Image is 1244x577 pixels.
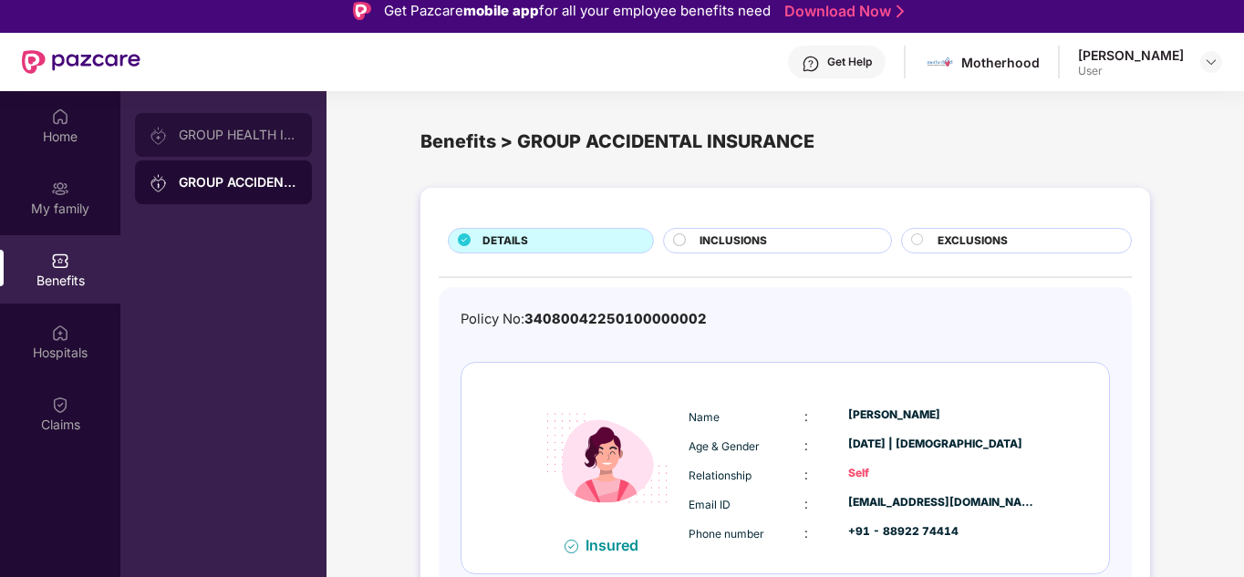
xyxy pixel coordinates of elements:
[586,536,649,554] div: Insured
[897,2,904,21] img: Stroke
[689,469,752,482] span: Relationship
[565,540,578,553] img: svg+xml;base64,PHN2ZyB4bWxucz0iaHR0cDovL3d3dy53My5vcmcvMjAwMC9zdmciIHdpZHRoPSIxNiIgaGVpZ2h0PSIxNi...
[461,309,707,330] div: Policy No:
[51,180,69,198] img: svg+xml;base64,PHN2ZyB3aWR0aD0iMjAiIGhlaWdodD0iMjAiIHZpZXdCb3g9IjAgMCAyMCAyMCIgZmlsbD0ibm9uZSIgeG...
[700,232,767,250] span: INCLUSIONS
[463,2,539,19] strong: mobile app
[689,498,731,511] span: Email ID
[804,408,808,424] span: :
[804,525,808,541] span: :
[1078,64,1184,78] div: User
[689,410,720,424] span: Name
[524,311,707,327] span: 34080042250100000002
[804,467,808,482] span: :
[938,232,1008,250] span: EXCLUSIONS
[1204,55,1218,69] img: svg+xml;base64,PHN2ZyBpZD0iRHJvcGRvd24tMzJ4MzIiIHhtbG5zPSJodHRwOi8vd3d3LnczLm9yZy8yMDAwL3N2ZyIgd2...
[353,2,371,20] img: Logo
[848,494,1036,511] div: [EMAIL_ADDRESS][DOMAIN_NAME]
[51,324,69,342] img: svg+xml;base64,PHN2ZyBpZD0iSG9zcGl0YWxzIiB4bWxucz0iaHR0cDovL3d3dy53My5vcmcvMjAwMC9zdmciIHdpZHRoPS...
[802,55,820,73] img: svg+xml;base64,PHN2ZyBpZD0iSGVscC0zMngzMiIgeG1sbnM9Imh0dHA6Ly93d3cudzMub3JnLzIwMDAvc3ZnIiB3aWR0aD...
[784,2,898,21] a: Download Now
[961,54,1040,71] div: Motherhood
[51,396,69,414] img: svg+xml;base64,PHN2ZyBpZD0iQ2xhaW0iIHhtbG5zPSJodHRwOi8vd3d3LnczLm9yZy8yMDAwL3N2ZyIgd2lkdGg9IjIwIi...
[848,523,1036,541] div: +91 - 88922 74414
[150,174,168,192] img: svg+xml;base64,PHN2ZyB3aWR0aD0iMjAiIGhlaWdodD0iMjAiIHZpZXdCb3g9IjAgMCAyMCAyMCIgZmlsbD0ibm9uZSIgeG...
[848,407,1036,424] div: [PERSON_NAME]
[1078,46,1184,64] div: [PERSON_NAME]
[804,496,808,511] span: :
[51,108,69,126] img: svg+xml;base64,PHN2ZyBpZD0iSG9tZSIgeG1sbnM9Imh0dHA6Ly93d3cudzMub3JnLzIwMDAvc3ZnIiB3aWR0aD0iMjAiIG...
[689,439,760,453] span: Age & Gender
[22,50,140,74] img: New Pazcare Logo
[804,438,808,453] span: :
[530,381,684,535] img: icon
[689,527,764,541] span: Phone number
[482,232,528,250] span: DETAILS
[827,55,872,69] div: Get Help
[927,49,953,76] img: motherhood%20_%20logo.png
[179,173,297,191] div: GROUP ACCIDENTAL INSURANCE
[179,128,297,142] div: GROUP HEALTH INSURANCE
[848,436,1036,453] div: [DATE] | [DEMOGRAPHIC_DATA]
[848,465,1036,482] div: Self
[51,252,69,270] img: svg+xml;base64,PHN2ZyBpZD0iQmVuZWZpdHMiIHhtbG5zPSJodHRwOi8vd3d3LnczLm9yZy8yMDAwL3N2ZyIgd2lkdGg9Ij...
[150,127,168,145] img: svg+xml;base64,PHN2ZyB3aWR0aD0iMjAiIGhlaWdodD0iMjAiIHZpZXdCb3g9IjAgMCAyMCAyMCIgZmlsbD0ibm9uZSIgeG...
[420,128,1150,156] div: Benefits > GROUP ACCIDENTAL INSURANCE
